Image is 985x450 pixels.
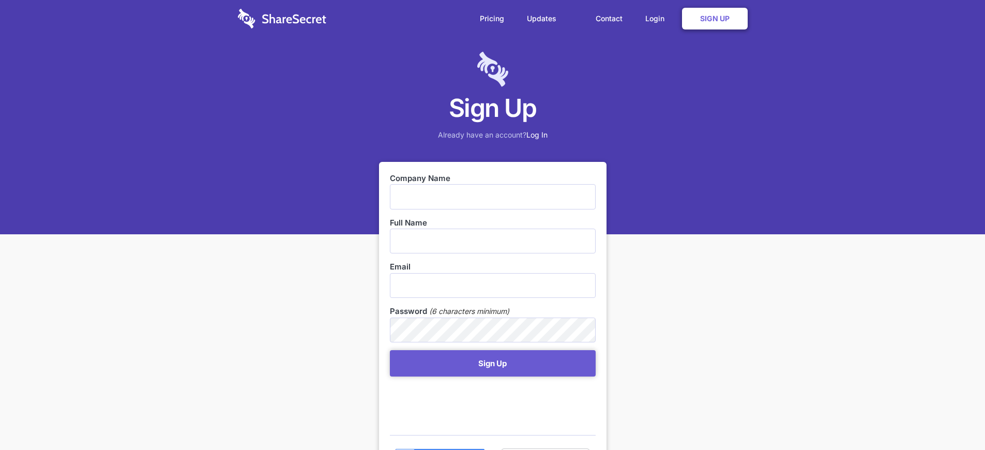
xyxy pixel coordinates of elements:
button: Sign Up [390,350,596,377]
a: Log In [526,130,548,139]
label: Full Name [390,217,596,229]
em: (6 characters minimum) [429,306,509,317]
a: Sign Up [682,8,748,29]
label: Password [390,306,427,317]
label: Company Name [390,173,596,184]
a: Contact [585,3,633,35]
img: logo-lt-purple-60x68@2x-c671a683ea72a1d466fb5d642181eefbee81c4e10ba9aed56c8e1d7e762e8086.png [477,52,508,87]
a: Login [635,3,680,35]
a: Pricing [469,3,514,35]
iframe: reCAPTCHA [390,382,547,422]
label: Email [390,261,596,273]
img: logo-wordmark-white-trans-d4663122ce5f474addd5e946df7df03e33cb6a1c49d2221995e7729f52c070b2.svg [238,9,326,28]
